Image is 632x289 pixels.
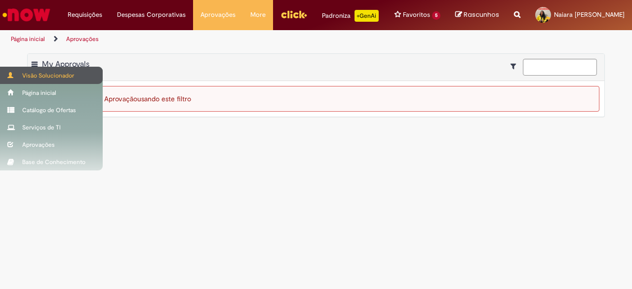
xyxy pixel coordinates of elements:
[1,5,52,25] img: ServiceNow
[11,35,45,43] a: Página inicial
[511,63,521,70] i: Mostrar filtros para: Suas Solicitações
[137,94,191,103] span: usando este filtro
[117,10,186,20] span: Despesas Corporativas
[33,86,599,112] div: Não há registros em Aprovação
[250,10,266,20] span: More
[455,10,499,20] a: Rascunhos
[68,10,102,20] span: Requisições
[200,10,236,20] span: Aprovações
[554,10,625,19] span: Naiara [PERSON_NAME]
[322,10,379,22] div: Padroniza
[280,7,307,22] img: click_logo_yellow_360x200.png
[464,10,499,19] span: Rascunhos
[355,10,379,22] p: +GenAi
[7,30,414,48] ul: Trilhas de página
[66,35,99,43] a: Aprovações
[403,10,430,20] span: Favoritos
[432,11,440,20] span: 5
[42,59,89,69] span: My Approvals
